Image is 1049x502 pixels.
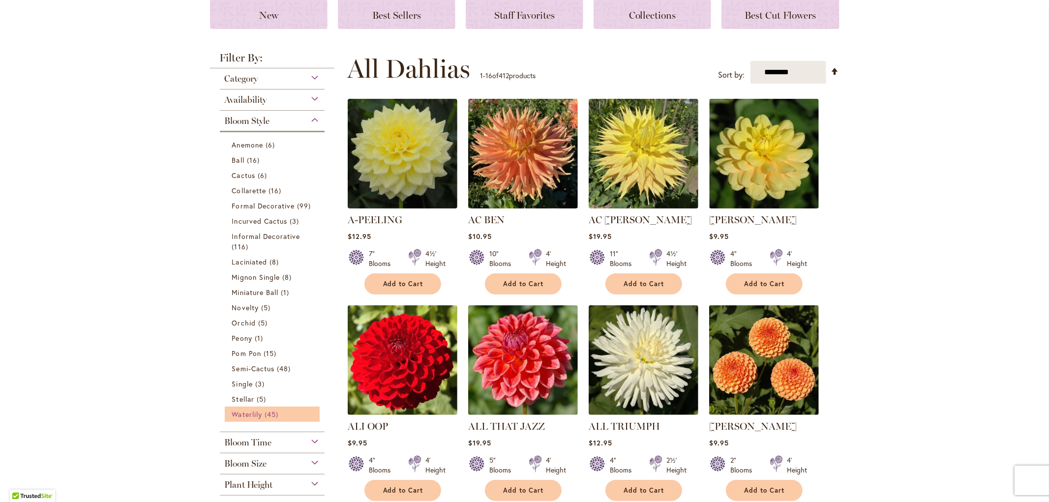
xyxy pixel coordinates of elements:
[383,486,423,495] span: Add to Cart
[232,186,267,195] span: Collarette
[709,232,729,241] span: $9.95
[232,155,315,165] a: Ball 16
[489,249,517,268] div: 10" Blooms
[232,272,315,282] a: Mignon Single 8
[232,303,259,312] span: Novelty
[468,214,505,226] a: AC BEN
[232,231,315,252] a: Informal Decorative 116
[290,216,301,226] span: 3
[546,249,566,268] div: 4' Height
[468,420,545,432] a: ALL THAT JAZZ
[232,364,275,373] span: Semi-Cactus
[282,272,294,282] span: 8
[348,420,388,432] a: ALI OOP
[265,409,281,419] span: 45
[232,394,315,404] a: Stellar 5
[232,171,255,180] span: Cactus
[348,201,457,210] a: A-Peeling
[232,140,315,150] a: Anemone 6
[266,140,277,150] span: 6
[232,272,280,282] span: Mignon Single
[232,409,315,419] a: Waterlily 45
[347,54,470,84] span: All Dahlias
[232,185,315,196] a: Collarette 16
[589,420,660,432] a: ALL TRIUMPH
[232,216,315,226] a: Incurved Cactus 3
[666,249,687,268] div: 4½' Height
[372,9,421,21] span: Best Sellers
[297,201,313,211] span: 99
[232,349,261,358] span: Pom Pon
[232,257,268,266] span: Laciniated
[624,280,664,288] span: Add to Cart
[348,438,367,447] span: $9.95
[485,71,492,80] span: 16
[369,455,396,475] div: 4" Blooms
[261,302,273,313] span: 5
[589,305,698,415] img: ALL TRIUMPH
[232,394,254,404] span: Stellar
[546,455,566,475] div: 4' Height
[787,249,807,268] div: 4' Height
[468,438,491,447] span: $19.95
[269,185,284,196] span: 16
[709,408,819,417] a: AMBER QUEEN
[745,486,785,495] span: Add to Cart
[605,273,682,295] button: Add to Cart
[629,9,676,21] span: Collections
[787,455,807,475] div: 4' Height
[468,99,578,208] img: AC BEN
[232,257,315,267] a: Laciniated 8
[589,201,698,210] a: AC Jeri
[259,9,278,21] span: New
[730,455,758,475] div: 2" Blooms
[718,66,745,84] label: Sort by:
[589,438,612,447] span: $12.95
[589,408,698,417] a: ALL TRIUMPH
[232,348,315,358] a: Pom Pon 15
[7,467,35,495] iframe: Launch Accessibility Center
[232,201,295,210] span: Formal Decorative
[225,458,267,469] span: Bloom Size
[348,214,402,226] a: A-PEELING
[270,257,281,267] span: 8
[494,9,555,21] span: Staff Favorites
[232,318,315,328] a: Orchid 5
[468,232,492,241] span: $10.95
[709,201,819,210] a: AHOY MATEY
[348,408,457,417] a: ALI OOP
[468,201,578,210] a: AC BEN
[624,486,664,495] span: Add to Cart
[485,273,562,295] button: Add to Cart
[232,155,244,165] span: Ball
[258,170,270,180] span: 6
[425,455,446,475] div: 4' Height
[745,9,816,21] span: Best Cut Flowers
[232,170,315,180] a: Cactus 6
[485,480,562,501] button: Add to Cart
[257,394,269,404] span: 5
[610,249,637,268] div: 11" Blooms
[232,232,300,241] span: Informal Decorative
[258,318,270,328] span: 5
[281,287,292,297] span: 1
[709,214,797,226] a: [PERSON_NAME]
[480,71,483,80] span: 1
[709,438,729,447] span: $9.95
[348,99,457,208] img: A-Peeling
[232,333,315,343] a: Peony 1
[232,287,315,297] a: Miniature Ball 1
[489,455,517,475] div: 5" Blooms
[232,318,256,327] span: Orchid
[726,480,803,501] button: Add to Cart
[468,408,578,417] a: ALL THAT JAZZ
[232,201,315,211] a: Formal Decorative 99
[709,420,797,432] a: [PERSON_NAME]
[709,99,819,208] img: AHOY MATEY
[364,480,441,501] button: Add to Cart
[232,379,315,389] a: Single 3
[232,140,263,149] span: Anemone
[255,379,267,389] span: 3
[225,73,258,84] span: Category
[369,249,396,268] div: 7" Blooms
